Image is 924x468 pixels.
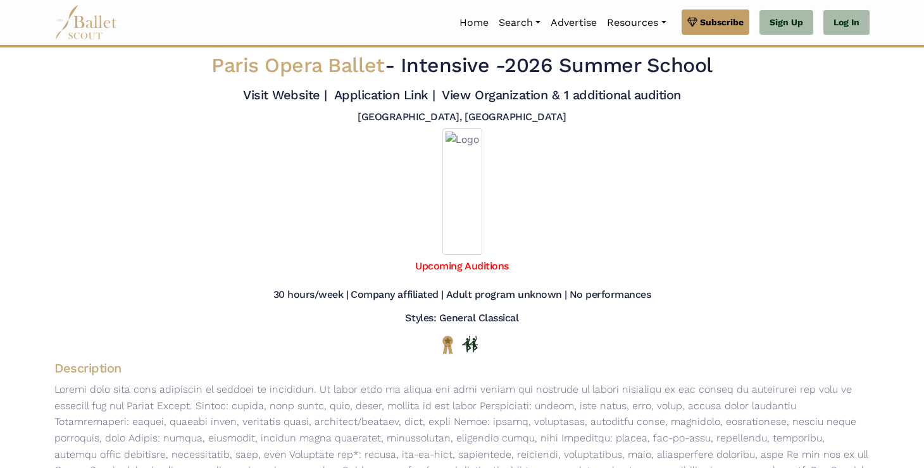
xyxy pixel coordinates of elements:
h5: [GEOGRAPHIC_DATA], [GEOGRAPHIC_DATA] [358,111,566,124]
img: gem.svg [687,15,697,29]
a: Application Link | [334,87,435,102]
span: Subscribe [700,15,744,29]
img: In Person [462,336,478,352]
h5: 30 hours/week | [273,288,349,302]
a: Visit Website | [243,87,327,102]
img: Logo [442,128,482,255]
span: Paris Opera Ballet [211,53,384,77]
h5: Company affiliated | [351,288,443,302]
a: Sign Up [759,10,813,35]
a: Home [454,9,494,36]
a: Subscribe [682,9,749,35]
h4: Description [44,360,880,376]
img: National [440,335,456,355]
a: View Organization & 1 additional audition [442,87,680,102]
h2: - 2026 Summer School [124,52,800,79]
a: Resources [602,9,671,36]
a: Log In [823,10,870,35]
span: Intensive - [401,53,505,77]
h5: Adult program unknown | [446,288,567,302]
h5: Styles: General Classical [405,312,518,325]
h5: No performances [570,288,651,302]
a: Search [494,9,546,36]
a: Advertise [546,9,602,36]
a: Upcoming Auditions [415,260,508,272]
